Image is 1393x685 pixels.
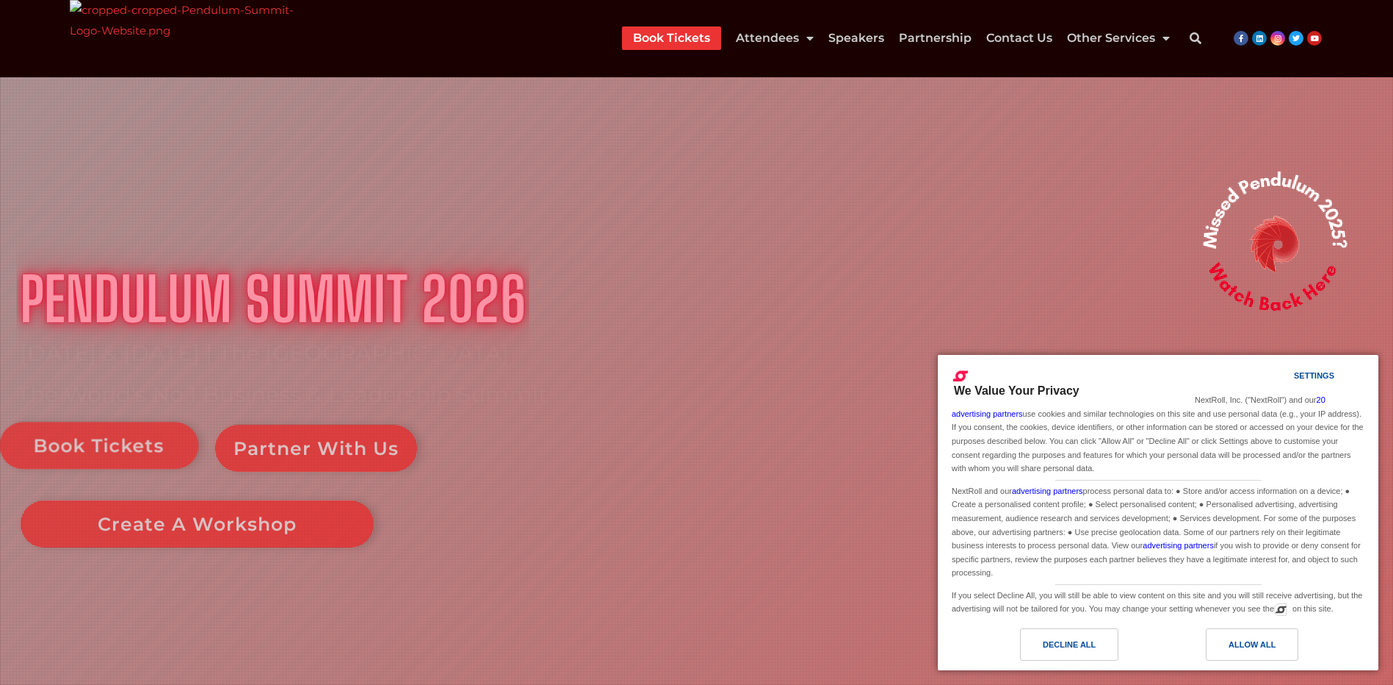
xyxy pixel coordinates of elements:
a: Other Services [1067,26,1170,50]
a: Attendees [736,26,814,50]
div: Settings [1294,367,1334,384]
a: Settings [1268,364,1303,391]
a: Create A Workshop [21,501,374,548]
a: advertising partners [1012,487,1083,495]
rs-layer: The World's No.1 Business & Leadership Summit [17,377,553,412]
a: Partnership [899,26,972,50]
span: We Value Your Privacy [954,384,1079,397]
div: If you select Decline All, you will still be able to view content on this site and you will still... [949,585,1367,617]
a: Book Tickets [633,26,710,50]
div: Decline All [1043,636,1096,653]
nav: Menu [622,26,1170,50]
div: Search [1181,24,1210,53]
a: Contact Us [986,26,1052,50]
a: 20 advertising partners [952,395,1325,418]
a: advertising partners [1143,541,1214,550]
div: NextRoll, Inc. ("NextRoll") and our use cookies and similar technologies on this site and use per... [949,392,1367,476]
a: Decline All [947,628,1158,668]
a: Speakers [828,26,884,50]
div: Allow All [1229,636,1276,653]
a: Allow All [1158,628,1370,668]
a: Partner With Us [215,425,417,472]
div: NextRoll and our process personal data to: ● Store and/or access information on a device; ● Creat... [949,481,1367,581]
